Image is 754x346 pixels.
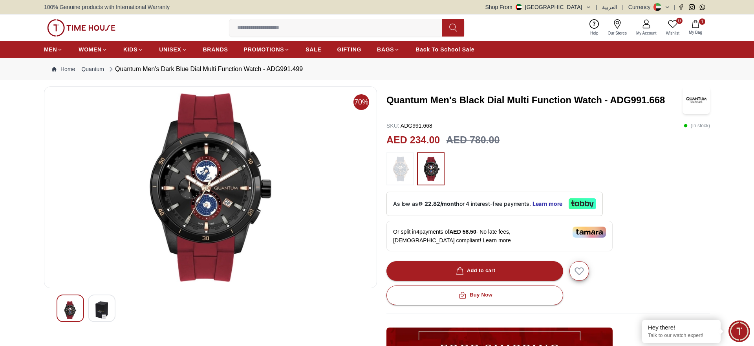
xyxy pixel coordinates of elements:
[159,42,187,57] a: UNISEX
[95,301,109,319] img: Quantum Men's Dark Blue Dial Multi Function Watch - ADG991.499
[728,320,750,342] div: Chat Widget
[386,261,563,281] button: Add to cart
[689,4,695,10] a: Instagram
[673,3,675,11] span: |
[107,64,303,74] div: Quantum Men's Dark Blue Dial Multi Function Watch - ADG991.499
[449,229,476,235] span: AED 58.50
[63,301,77,319] img: Quantum Men's Dark Blue Dial Multi Function Watch - ADG991.499
[446,133,500,148] h3: AED 780.00
[516,4,522,10] img: United Arab Emirates
[699,18,705,25] span: 1
[684,18,707,37] button: 1My Bag
[306,46,321,53] span: SALE
[683,86,710,114] img: Quantum Men's Black Dial Multi Function Watch - ADG991.668
[386,122,432,130] p: ADG991.668
[52,65,75,73] a: Home
[386,221,613,251] div: Or split in 4 payments of - No late fees, [DEMOGRAPHIC_DATA] compliant!
[386,133,440,148] h2: AED 234.00
[159,46,181,53] span: UNISEX
[663,30,683,36] span: Wishlist
[661,18,684,38] a: 0Wishlist
[454,266,496,275] div: Add to cart
[386,123,399,129] span: SKU :
[485,3,591,11] button: Shop From[GEOGRAPHIC_DATA]
[573,227,606,238] img: Tamara
[47,19,115,37] img: ...
[415,42,474,57] a: Back To School Sale
[586,18,603,38] a: Help
[244,42,290,57] a: PROMOTIONS
[337,42,361,57] a: GIFTING
[483,237,511,243] span: Learn more
[648,332,715,339] p: Talk to our watch expert!
[596,3,598,11] span: |
[306,42,321,57] a: SALE
[353,94,369,110] span: 70%
[81,65,104,73] a: Quantum
[587,30,602,36] span: Help
[203,42,228,57] a: BRANDS
[678,4,684,10] a: Facebook
[622,3,624,11] span: |
[377,42,400,57] a: BAGS
[605,30,630,36] span: Our Stores
[123,42,143,57] a: KIDS
[684,122,710,130] p: ( In stock )
[377,46,394,53] span: BAGS
[44,46,57,53] span: MEN
[386,94,683,106] h3: Quantum Men's Black Dial Multi Function Watch - ADG991.668
[390,156,410,181] img: ...
[633,30,660,36] span: My Account
[203,46,228,53] span: BRANDS
[79,46,102,53] span: WOMEN
[44,58,710,80] nav: Breadcrumb
[386,286,563,305] button: Buy Now
[676,18,683,24] span: 0
[648,324,715,331] div: Hey there!
[457,291,492,300] div: Buy Now
[415,46,474,53] span: Back To School Sale
[686,29,705,35] span: My Bag
[51,93,370,282] img: Quantum Men's Dark Blue Dial Multi Function Watch - ADG991.499
[603,18,631,38] a: Our Stores
[244,46,284,53] span: PROMOTIONS
[337,46,361,53] span: GIFTING
[44,3,170,11] span: 100% Genuine products with International Warranty
[421,156,441,181] img: ...
[79,42,108,57] a: WOMEN
[123,46,137,53] span: KIDS
[628,3,654,11] div: Currency
[602,3,617,11] button: العربية
[44,42,63,57] a: MEN
[699,4,705,10] a: Whatsapp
